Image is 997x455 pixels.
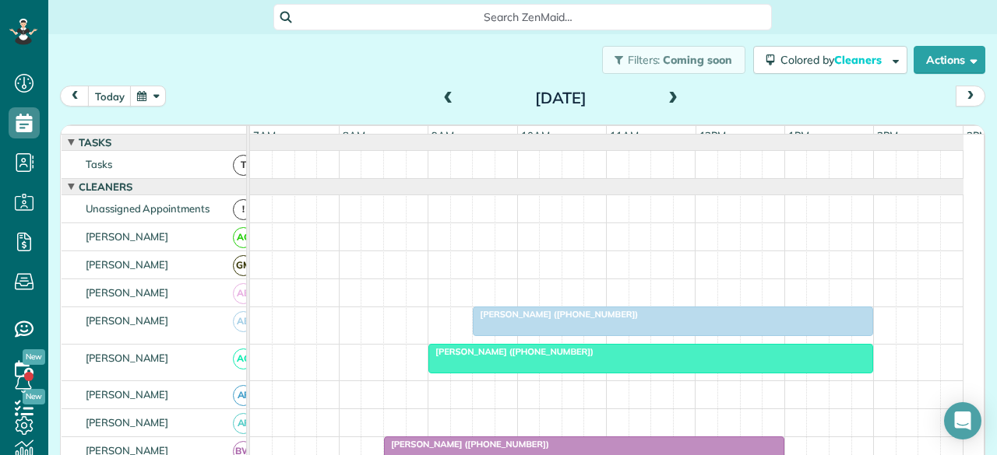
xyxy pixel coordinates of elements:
span: 7am [250,129,279,142]
span: Unassigned Appointments [83,202,213,215]
span: AC [233,348,254,369]
button: next [956,86,985,107]
span: 10am [518,129,553,142]
span: 11am [607,129,642,142]
span: [PERSON_NAME] ([PHONE_NUMBER]) [383,439,550,450]
button: Actions [914,46,985,74]
span: Tasks [83,158,115,170]
span: [PERSON_NAME] [83,416,172,429]
span: 12pm [696,129,730,142]
span: [PERSON_NAME] [83,314,172,327]
span: [PERSON_NAME] [83,230,172,243]
span: Cleaners [834,53,884,67]
span: AB [233,283,254,304]
button: Colored byCleaners [753,46,907,74]
span: Coming soon [663,53,733,67]
span: [PERSON_NAME] [83,388,172,401]
span: 9am [428,129,457,142]
h2: [DATE] [463,89,658,107]
button: today [88,86,132,107]
span: AF [233,413,254,434]
div: Open Intercom Messenger [944,402,981,439]
span: AB [233,311,254,332]
span: [PERSON_NAME] [83,286,172,299]
span: 8am [340,129,368,142]
span: [PERSON_NAME] ([PHONE_NUMBER]) [472,309,639,320]
span: Filters: [628,53,661,67]
span: New [23,349,45,365]
span: AF [233,385,254,406]
span: T [233,155,254,176]
span: ! [233,199,254,220]
span: 3pm [964,129,991,142]
span: 2pm [874,129,901,142]
span: GM [233,255,254,276]
span: Tasks [76,136,114,149]
span: [PERSON_NAME] [83,352,172,364]
span: 1pm [785,129,812,142]
span: Cleaners [76,180,136,193]
span: Colored by [780,53,887,67]
span: AC [233,227,254,248]
span: [PERSON_NAME] ([PHONE_NUMBER]) [428,346,594,357]
span: [PERSON_NAME] [83,258,172,271]
button: prev [60,86,90,107]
